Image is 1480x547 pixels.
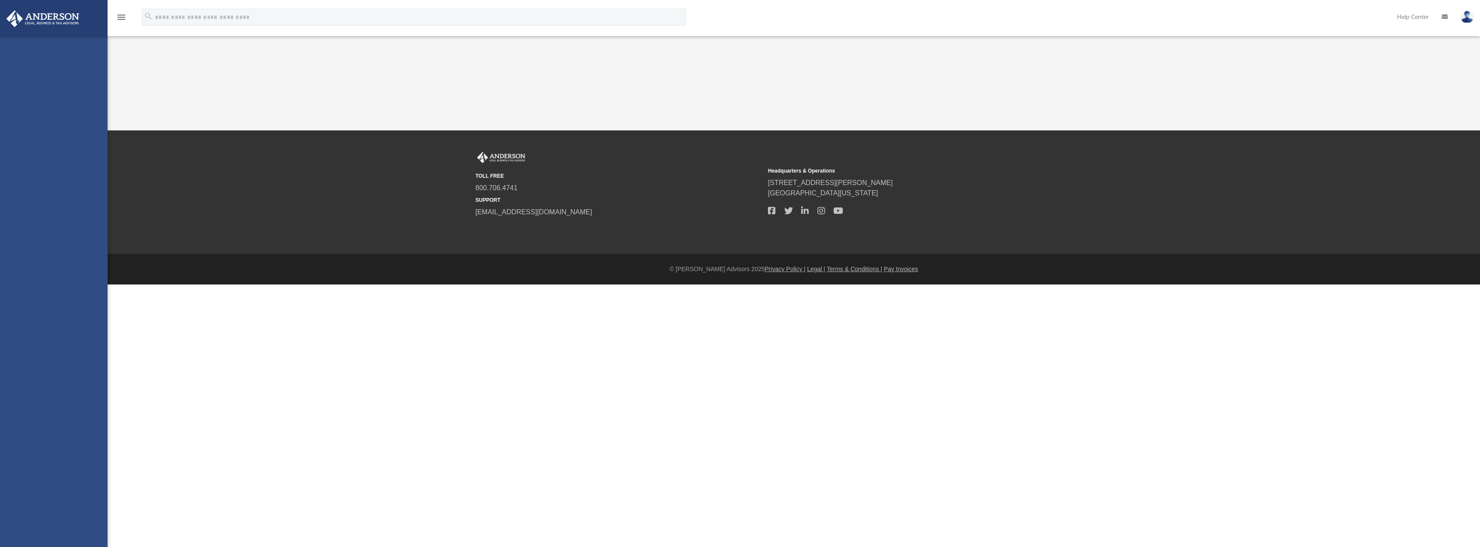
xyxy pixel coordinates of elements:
img: User Pic [1461,11,1474,23]
a: Terms & Conditions | [827,266,882,272]
small: SUPPORT [475,196,762,204]
small: Headquarters & Operations [768,167,1054,175]
a: Legal | [807,266,825,272]
a: Privacy Policy | [765,266,806,272]
img: Anderson Advisors Platinum Portal [475,152,527,163]
a: [GEOGRAPHIC_DATA][US_STATE] [768,189,878,197]
img: Anderson Advisors Platinum Portal [4,10,82,27]
a: menu [116,16,126,22]
a: 800.706.4741 [475,184,518,192]
small: TOLL FREE [475,172,762,180]
a: Pay Invoices [884,266,918,272]
a: [EMAIL_ADDRESS][DOMAIN_NAME] [475,208,592,216]
div: © [PERSON_NAME] Advisors 2025 [108,265,1480,274]
a: [STREET_ADDRESS][PERSON_NAME] [768,179,893,186]
i: search [144,12,153,21]
i: menu [116,12,126,22]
